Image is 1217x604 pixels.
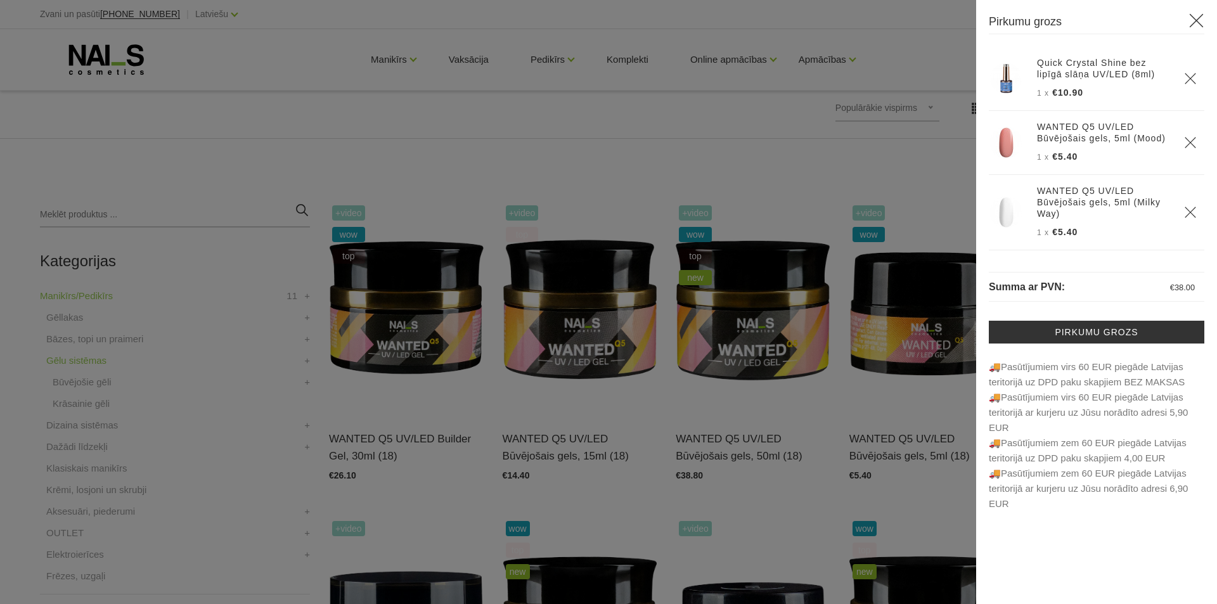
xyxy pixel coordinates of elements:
span: 1 x [1037,228,1049,237]
span: € [1170,283,1175,292]
span: €5.40 [1052,151,1078,162]
span: €10.90 [1052,87,1083,98]
span: €5.40 [1052,227,1078,237]
a: WANTED Q5 UV/LED Būvējošais gels, 5ml (Milky Way) [1037,185,1169,219]
a: Pirkumu grozs [989,321,1204,344]
span: 38.00 [1175,283,1195,292]
span: 1 x [1037,153,1049,162]
a: WANTED Q5 UV/LED Būvējošais gels, 5ml (Mood) [1037,121,1169,144]
span: Summa ar PVN: [989,281,1065,292]
a: Delete [1184,72,1197,85]
span: 1 x [1037,89,1049,98]
a: Delete [1184,206,1197,219]
h3: Pirkumu grozs [989,13,1204,34]
a: Delete [1184,136,1197,149]
a: Quick Crystal Shine bez lipīgā slāņa UV/LED (8ml) [1037,57,1169,80]
p: 🚚Pasūtījumiem virs 60 EUR piegāde Latvijas teritorijā uz DPD paku skapjiem BEZ MAKSAS 🚚Pasūt... [989,359,1204,511]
